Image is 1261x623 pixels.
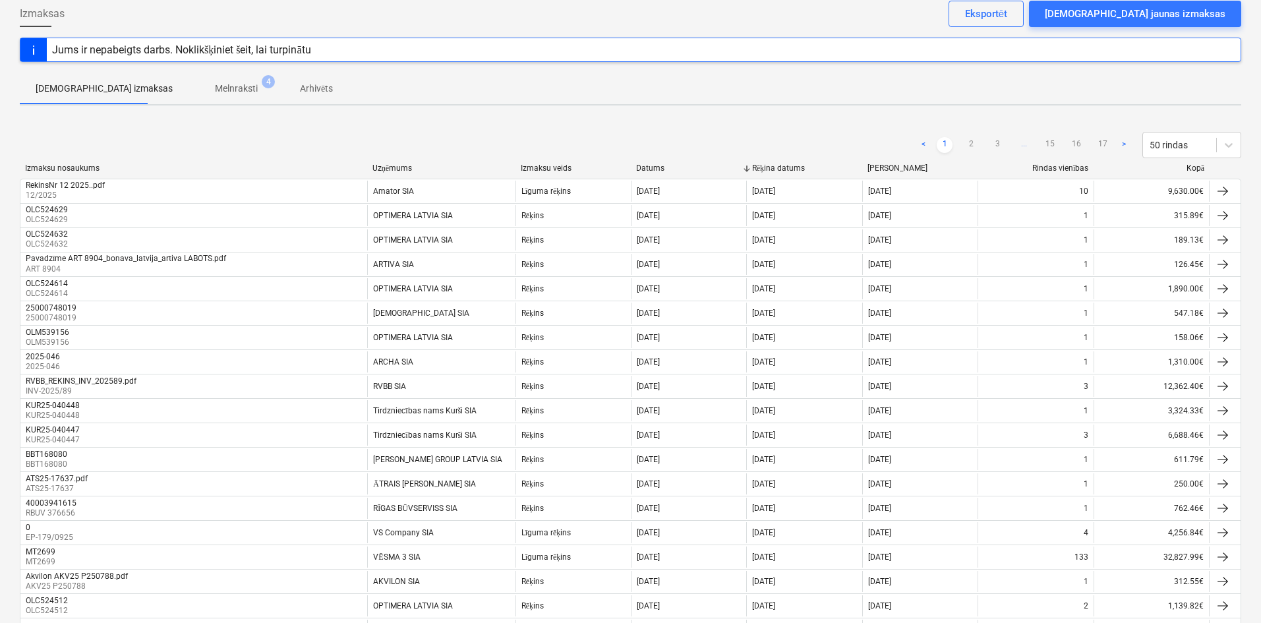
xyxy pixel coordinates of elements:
p: Arhivēts [300,82,333,96]
a: Next page [1116,137,1132,153]
div: Līguma rēķins [521,187,572,196]
div: OLC524614 [26,279,68,288]
div: [DATE] [637,552,660,562]
div: [DATE] [752,309,775,318]
div: 312.55€ [1094,571,1209,592]
div: [DATE] [868,284,891,293]
div: [DATE] [868,406,891,415]
div: [PERSON_NAME] [867,163,973,173]
div: 25000748019 [26,303,76,312]
a: ... [1016,137,1032,153]
div: [DATE] [752,333,775,342]
p: ART 8904 [26,264,229,275]
div: [DATE] [868,504,891,513]
div: [DATE] [868,479,891,489]
div: 2 [1084,601,1088,610]
div: OLC524629 [26,205,68,214]
p: MT2699 [26,556,58,568]
p: RBUV 376656 [26,508,79,519]
a: Page 16 [1069,137,1084,153]
div: [DATE] [868,187,891,196]
a: Page 2 [963,137,979,153]
div: Rēķins [521,382,544,392]
div: 1 [1084,455,1088,464]
div: Rēķins [521,211,544,221]
div: Rēķins [521,430,544,440]
div: Līguma rēķins [521,552,572,562]
div: MT2699 [26,547,55,556]
p: OLM539156 [26,337,72,348]
iframe: Chat Widget [1195,560,1261,623]
div: Rēķins [521,309,544,318]
div: KUR25-040447 [26,425,80,434]
div: Pavadzīme ART 8904_bonava_latvija_artiva LABOTS.pdf [26,254,226,264]
div: Rēķins [521,455,544,465]
div: Izmaksu veids [521,163,626,173]
div: [DATE] [637,309,660,318]
div: 4 [1084,528,1088,537]
div: OPTIMERA LATVIA SIA [373,601,453,610]
div: RekinsNr 12 2025..pdf [26,181,105,190]
div: 0 [26,523,71,532]
div: Akvilon AKV25 P250788.pdf [26,572,128,581]
p: AKV25 P250788 [26,581,131,592]
div: [DEMOGRAPHIC_DATA] jaunas izmaksas [1045,5,1225,22]
div: 315.89€ [1094,205,1209,226]
div: [DATE] [637,357,660,367]
div: [DATE] [868,601,891,610]
div: 32,827.99€ [1094,547,1209,568]
div: ARCHA SIA [373,357,413,367]
p: OLC524632 [26,239,71,250]
div: 1 [1084,309,1088,318]
div: Kopā [1099,163,1204,173]
div: [DATE] [752,552,775,562]
div: [DATE] [868,382,891,391]
div: 2025-046 [26,352,60,361]
div: Rēķins [521,504,544,514]
div: [DATE] [637,260,660,269]
div: [DATE] [637,577,660,586]
div: [DATE] [752,235,775,245]
div: Rēķins [521,260,544,270]
div: 1 [1084,211,1088,220]
div: [DATE] [868,333,891,342]
div: Rēķins [521,601,544,611]
div: [DATE] [868,357,891,367]
div: 1 [1084,235,1088,245]
div: [DATE] [868,430,891,440]
div: [DATE] [637,284,660,293]
p: 12/2025 [26,190,107,201]
div: [DATE] [868,577,891,586]
div: [DATE] [752,577,775,586]
div: [DATE] [752,430,775,440]
div: OLC524512 [26,596,68,605]
div: Tirdzniecības nams Kurši SIA [373,406,477,416]
div: [DATE] [637,430,660,440]
div: VS Company SIA [373,528,434,537]
span: Izmaksas [20,6,65,22]
div: VĒSMA 3 SIA [373,552,420,562]
div: [DATE] [868,552,891,562]
div: [DATE] [868,309,891,318]
div: 611.79€ [1094,449,1209,470]
div: OLC524632 [26,229,68,239]
div: [DATE] [752,382,775,391]
div: Rēķins [521,406,544,416]
p: BBT168080 [26,459,70,470]
div: [DATE] [752,601,775,610]
span: 4 [262,75,275,88]
p: KUR25-040448 [26,410,82,421]
div: Rēķins [521,235,544,245]
div: OPTIMERA LATVIA SIA [373,211,453,220]
div: OPTIMERA LATVIA SIA [373,235,453,245]
div: Rindas vienības [983,163,1089,173]
div: Datums [636,163,742,173]
div: [DATE] [752,406,775,415]
div: AKVILON SIA [373,577,420,586]
p: Melnraksti [215,82,258,96]
div: 1 [1084,504,1088,513]
div: Rēķins [521,577,544,587]
div: 40003941615 [26,498,76,508]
